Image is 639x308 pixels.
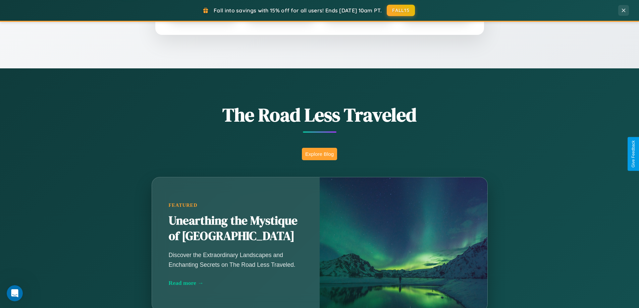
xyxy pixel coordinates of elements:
div: Featured [169,202,303,208]
span: Fall into savings with 15% off for all users! Ends [DATE] 10am PT. [214,7,382,14]
iframe: Intercom live chat [7,285,23,301]
p: Discover the Extraordinary Landscapes and Enchanting Secrets on The Road Less Traveled. [169,250,303,269]
div: Give Feedback [631,140,636,168]
div: Read more → [169,280,303,287]
h2: Unearthing the Mystique of [GEOGRAPHIC_DATA] [169,213,303,244]
button: Explore Blog [302,148,337,160]
h1: The Road Less Traveled [118,102,521,128]
button: FALL15 [387,5,415,16]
